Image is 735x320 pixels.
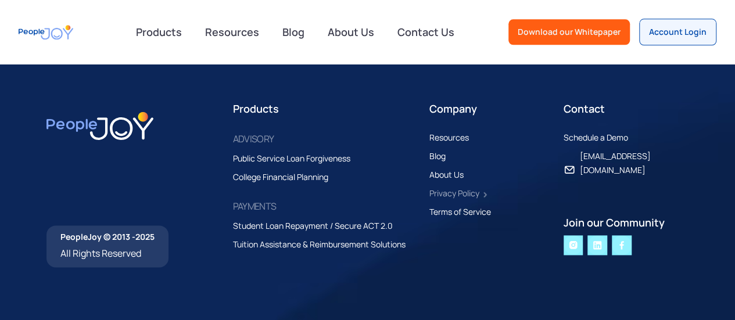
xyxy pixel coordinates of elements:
div: Privacy Policy [429,186,479,200]
a: Account Login [639,19,716,45]
a: About Us [321,19,381,45]
div: Products [233,100,421,117]
a: Download our Whitepaper [508,19,630,45]
a: Privacy Policy [429,186,491,200]
div: Schedule a Demo [564,131,628,145]
div: ADVISORY [233,131,274,147]
div: Tuition Assistance & Reimbursement Solutions [233,238,406,251]
a: College Financial Planning [233,170,340,184]
div: Contact [564,100,689,117]
a: Resources [429,131,481,145]
div: Public Service Loan Forgiveness [233,152,350,166]
div: Account Login [649,26,707,38]
a: home [19,19,73,45]
a: [EMAIL_ADDRESS][DOMAIN_NAME] [564,149,689,177]
a: Blog [429,149,457,163]
span: 2025 [135,231,155,242]
a: Blog [275,19,311,45]
div: Blog [429,149,446,163]
div: Terms of Service [429,205,491,219]
div: Join our Community [564,214,689,231]
div: Resources [429,131,469,145]
div: Student Loan Repayment / Secure ACT 2.0 [233,219,393,233]
div: PeopleJoy © 2013 - [60,231,155,243]
a: About Us [429,168,475,182]
a: Resources [198,19,266,45]
div: Company [429,100,554,117]
a: Public Service Loan Forgiveness [233,152,362,166]
div: Download our Whitepaper [518,26,621,38]
a: Contact Us [390,19,461,45]
a: Schedule a Demo [564,131,640,145]
div: All Rights Reserved [60,245,155,261]
a: Student Loan Repayment / Secure ACT 2.0 [233,219,404,233]
div: [EMAIL_ADDRESS][DOMAIN_NAME] [580,149,677,177]
a: Tuition Assistance & Reimbursement Solutions [233,238,417,251]
a: Terms of Service [429,205,503,219]
div: College Financial Planning [233,170,328,184]
div: Products [129,20,189,44]
div: PAYMENTS [233,198,277,214]
div: About Us [429,168,464,182]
